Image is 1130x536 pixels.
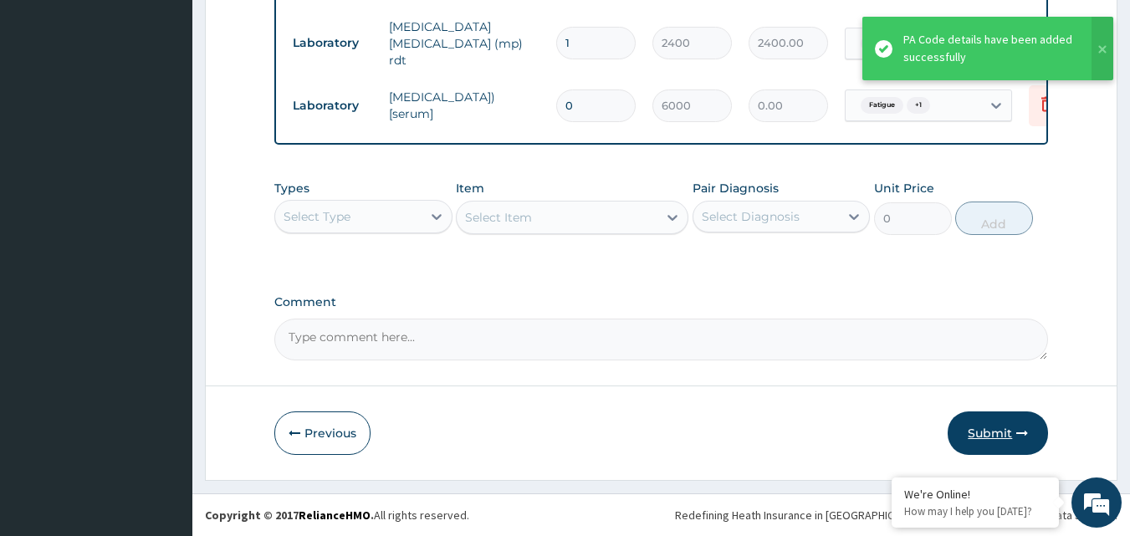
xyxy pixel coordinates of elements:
span: + 1 [907,97,930,114]
td: Laboratory [284,90,381,121]
button: Previous [274,411,371,455]
button: Add [955,202,1033,235]
span: Fatigue [861,97,903,114]
div: Redefining Heath Insurance in [GEOGRAPHIC_DATA] using Telemedicine and Data Science! [675,507,1117,523]
button: Submit [948,411,1048,455]
div: PA Code details have been added successfully [903,31,1076,66]
label: Pair Diagnosis [693,180,779,197]
td: [MEDICAL_DATA] [MEDICAL_DATA] (mp) rdt [381,10,548,77]
strong: Copyright © 2017 . [205,508,374,523]
td: [MEDICAL_DATA]) [serum] [381,80,548,130]
p: How may I help you today? [904,504,1046,518]
div: Select Type [284,208,350,225]
a: RelianceHMO [299,508,371,523]
img: d_794563401_company_1708531726252_794563401 [31,84,68,125]
td: Laboratory [284,28,381,59]
label: Comment [274,295,1049,309]
div: Select Diagnosis [702,208,800,225]
div: Minimize live chat window [274,8,314,48]
footer: All rights reserved. [192,493,1130,536]
textarea: Type your message and hit 'Enter' [8,358,319,416]
div: We're Online! [904,487,1046,502]
span: We're online! [97,161,231,330]
label: Unit Price [874,180,934,197]
label: Types [274,181,309,196]
span: Fatigue [861,35,903,52]
label: Item [456,180,484,197]
div: Chat with us now [87,94,281,115]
